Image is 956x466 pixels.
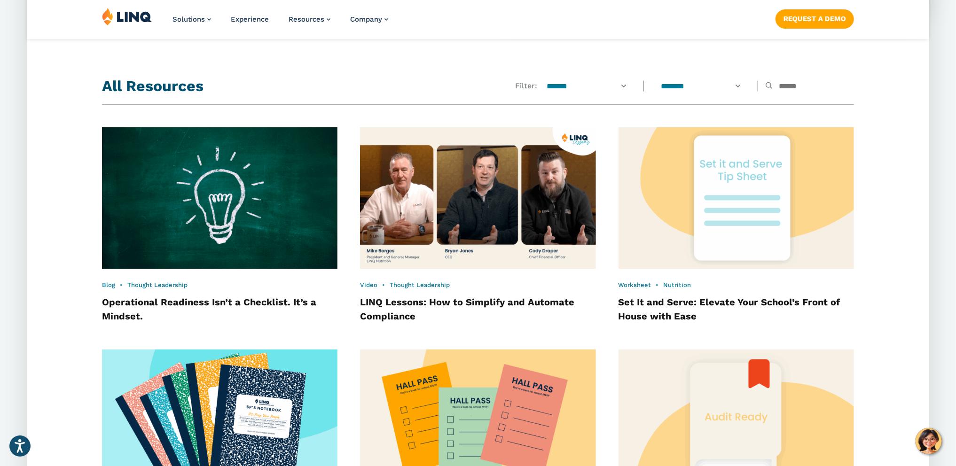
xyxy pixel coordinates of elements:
span: Resources [289,15,324,23]
span: Solutions [172,15,205,23]
a: Thought Leadership [390,281,450,288]
a: LINQ Lessons: How to Simplify and Automate Compliance [360,296,574,322]
div: • [360,281,596,289]
div: • [619,281,854,289]
a: Worksheet [619,281,651,288]
a: Solutions [172,15,211,23]
a: Blog [102,281,115,288]
img: LINQ | K‑12 Software [102,8,152,25]
nav: Button Navigation [776,8,854,28]
a: Company [350,15,388,23]
a: Nutrition [664,281,691,288]
img: Idea Bulb for Operational Readiness [102,127,337,269]
button: Hello, have a question? Let’s chat. [916,428,942,454]
a: Resources [289,15,330,23]
a: Experience [231,15,269,23]
div: • [102,281,337,289]
a: Video [360,281,377,288]
h2: All Resources [102,76,204,97]
a: Set It and Serve: Elevate Your School’s Front of House with Ease [619,296,840,322]
a: Operational Readiness Isn’t a Checklist. It’s a Mindset. [102,296,316,322]
a: Request a Demo [776,9,854,28]
a: Thought Leadership [127,281,188,288]
span: Company [350,15,382,23]
span: Filter: [515,81,537,91]
nav: Primary Navigation [172,8,388,39]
